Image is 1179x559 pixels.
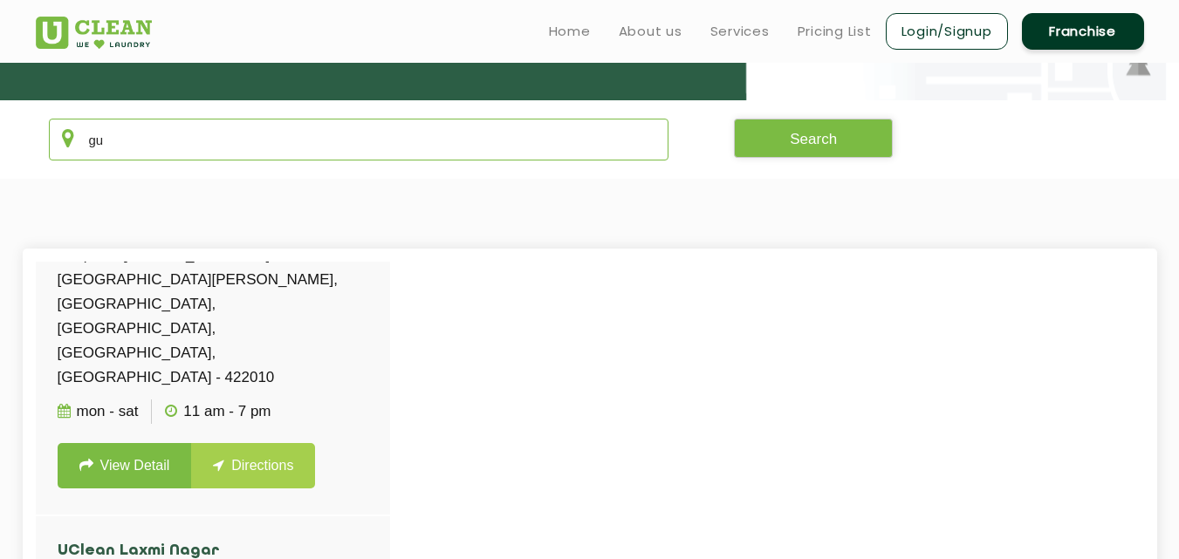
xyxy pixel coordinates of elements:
[619,21,682,42] a: About us
[798,21,872,42] a: Pricing List
[734,119,893,158] button: Search
[549,21,591,42] a: Home
[886,13,1008,50] a: Login/Signup
[58,243,368,390] p: Shop No. [STREET_ADDRESS], Near [GEOGRAPHIC_DATA][PERSON_NAME], [GEOGRAPHIC_DATA], [GEOGRAPHIC_DA...
[1022,13,1144,50] a: Franchise
[49,119,669,160] input: Enter city/area/pin Code
[165,399,271,424] p: 11 AM - 7 PM
[36,17,152,49] img: UClean Laundry and Dry Cleaning
[58,443,192,488] a: View Detail
[58,399,139,424] p: Mon - Sat
[710,21,770,42] a: Services
[191,443,315,488] a: Directions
